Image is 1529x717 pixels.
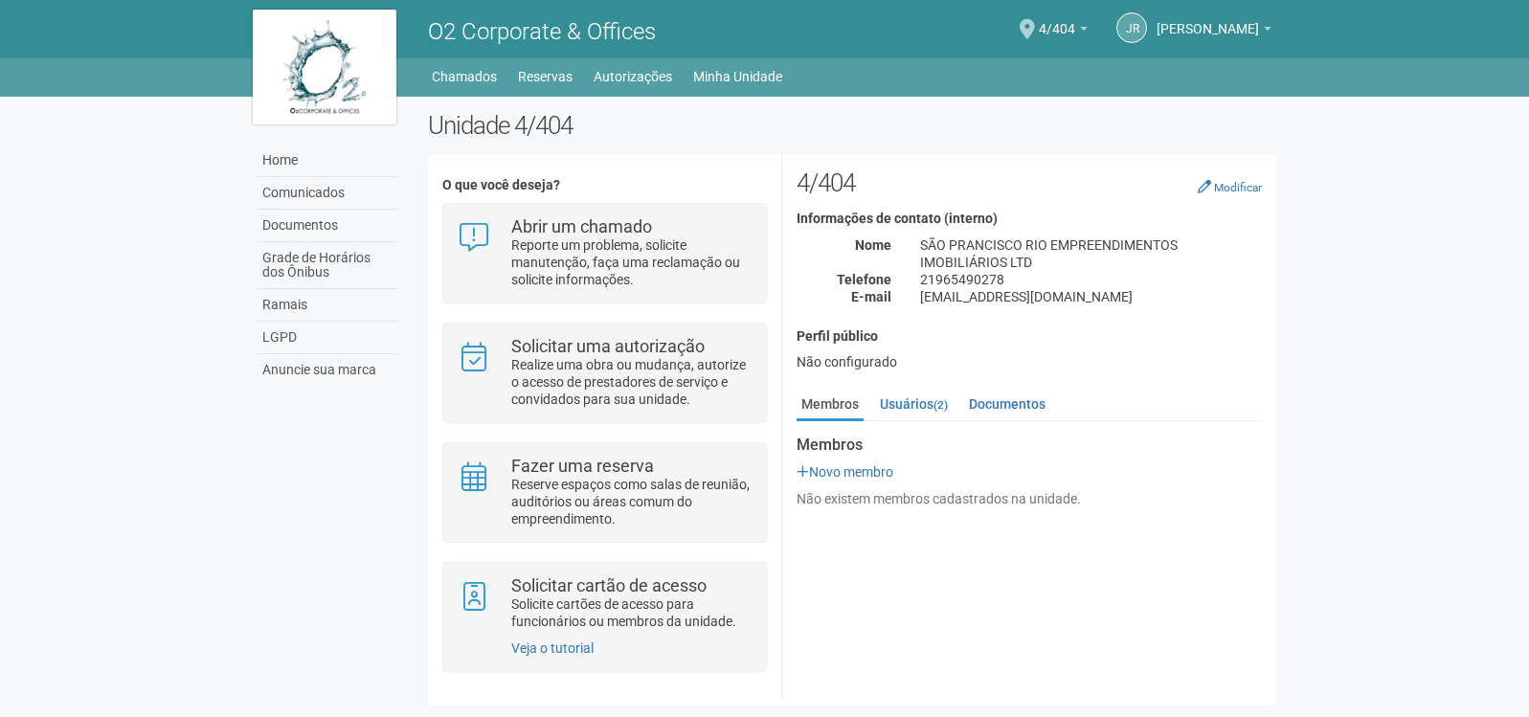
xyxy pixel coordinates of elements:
strong: Telefone [837,272,891,287]
h4: Informações de contato (interno) [797,212,1262,226]
p: Solicite cartões de acesso para funcionários ou membros da unidade. [511,595,752,630]
a: Home [258,145,399,177]
a: Reservas [518,63,573,90]
strong: E-mail [851,289,891,304]
a: Veja o tutorial [511,640,594,656]
p: Reporte um problema, solicite manutenção, faça uma reclamação ou solicite informações. [511,236,752,288]
a: Comunicados [258,177,399,210]
a: Solicitar cartão de acesso Solicite cartões de acesso para funcionários ou membros da unidade. [458,577,752,630]
a: [PERSON_NAME] [1157,24,1271,39]
a: Documentos [964,390,1050,418]
h4: Perfil público [797,329,1262,344]
a: JR [1116,12,1147,43]
a: Minha Unidade [693,63,782,90]
small: Modificar [1214,181,1262,194]
a: Ramais [258,289,399,322]
strong: Fazer uma reserva [511,456,654,476]
span: O2 Corporate & Offices [428,18,656,45]
a: Usuários(2) [875,390,953,418]
div: SÃO PRANCISCO RIO EMPREENDIMENTOS IMOBILIÁRIOS LTD [906,236,1276,271]
a: Novo membro [797,464,893,480]
h4: O que você deseja? [442,178,767,192]
a: Grade de Horários dos Ônibus [258,242,399,289]
a: Autorizações [594,63,672,90]
strong: Solicitar cartão de acesso [511,575,707,595]
span: Jacqueline Rosa Mendes Franco [1157,3,1259,36]
p: Realize uma obra ou mudança, autorize o acesso de prestadores de serviço e convidados para sua un... [511,356,752,408]
a: Anuncie sua marca [258,354,399,386]
div: 21965490278 [906,271,1276,288]
div: Não existem membros cadastrados na unidade. [797,490,1262,507]
img: logo.jpg [253,10,396,124]
span: 4/404 [1039,3,1075,36]
div: [EMAIL_ADDRESS][DOMAIN_NAME] [906,288,1276,305]
a: Modificar [1198,179,1262,194]
strong: Solicitar uma autorização [511,336,705,356]
a: LGPD [258,322,399,354]
a: Abrir um chamado Reporte um problema, solicite manutenção, faça uma reclamação ou solicite inform... [458,218,752,288]
div: Não configurado [797,353,1262,370]
a: Solicitar uma autorização Realize uma obra ou mudança, autorize o acesso de prestadores de serviç... [458,338,752,408]
small: (2) [933,398,948,412]
strong: Membros [797,437,1262,454]
strong: Nome [855,237,891,253]
a: Documentos [258,210,399,242]
h2: Unidade 4/404 [428,111,1277,140]
a: Chamados [432,63,497,90]
p: Reserve espaços como salas de reunião, auditórios ou áreas comum do empreendimento. [511,476,752,527]
h2: 4/404 [797,168,1262,197]
a: Fazer uma reserva Reserve espaços como salas de reunião, auditórios ou áreas comum do empreendime... [458,458,752,527]
a: 4/404 [1039,24,1088,39]
a: Membros [797,390,864,421]
strong: Abrir um chamado [511,216,652,236]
